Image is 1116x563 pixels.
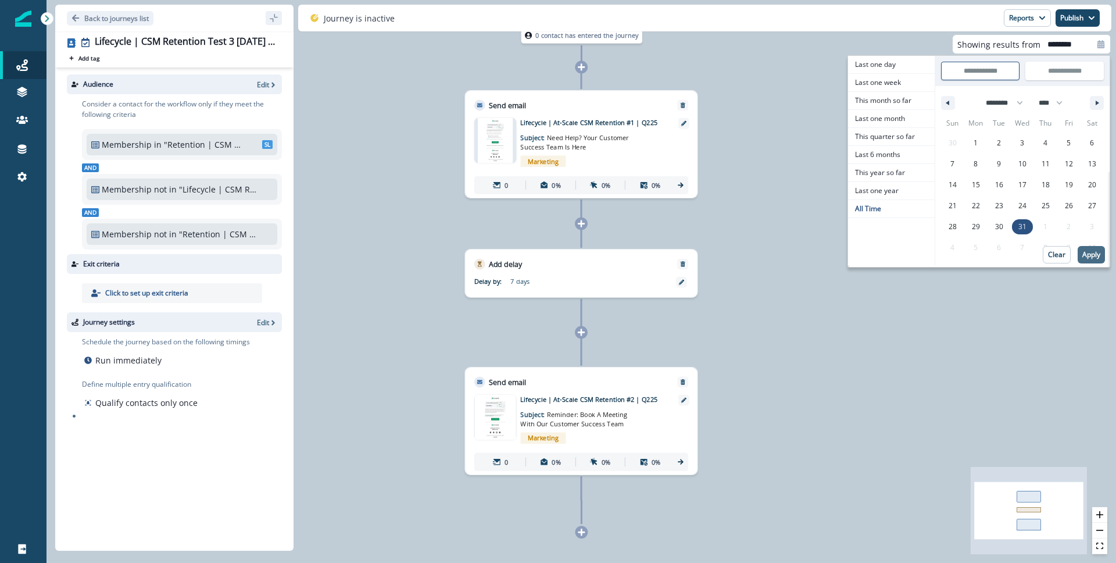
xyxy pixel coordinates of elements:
button: 30 [988,216,1011,237]
button: Add tag [67,54,102,63]
p: Audience [83,79,113,90]
div: Add delayRemoveDelay by:7 days [465,249,698,297]
span: Last 6 months [848,146,935,163]
p: Edit [257,80,269,90]
p: 0% [652,180,661,190]
span: 30 [995,216,1003,237]
button: Last one month [848,110,935,128]
span: Thu [1034,114,1057,133]
span: Marketing [520,432,566,444]
span: And [82,163,99,172]
button: 19 [1057,174,1081,195]
button: Last one day [848,56,935,74]
button: 14 [941,174,964,195]
button: 16 [988,174,1011,195]
button: 28 [941,216,964,237]
button: 23 [988,195,1011,216]
span: And [82,208,99,217]
span: 21 [949,195,957,216]
button: 10 [1011,154,1034,174]
button: Clear [1043,246,1071,263]
p: Run immediately [95,354,162,366]
button: Publish [1056,9,1100,27]
p: Schedule the journey based on the following timings [82,337,250,347]
button: 13 [1081,154,1104,174]
span: Last one day [848,56,935,73]
p: Journey settings [83,317,135,327]
button: This year so far [848,164,935,182]
span: Wed [1011,114,1034,133]
p: "Retention | CSM At-Scale Retention #3 | Q225" [164,138,242,151]
button: 6 [1081,133,1104,154]
span: 23 [995,195,1003,216]
button: 15 [964,174,988,195]
button: sidebar collapse toggle [266,11,282,25]
span: Mon [964,114,988,133]
p: 0% [552,457,561,466]
button: 17 [1011,174,1034,195]
button: 4 [1034,133,1057,154]
p: 0% [602,457,611,466]
img: email asset unavailable [478,118,513,163]
span: Fri [1057,114,1081,133]
p: 7 days [510,277,624,286]
button: 27 [1081,195,1104,216]
p: Journey is inactive [324,12,395,24]
button: This quarter so far [848,128,935,146]
button: 8 [964,154,988,174]
span: 1 [974,133,978,154]
button: 24 [1011,195,1034,216]
p: Add delay [489,259,523,270]
span: Last one year [848,182,935,199]
span: Sun [941,114,964,133]
button: 31 [1011,216,1034,237]
span: 22 [972,195,980,216]
button: fit view [1092,539,1107,554]
p: Exit criteria [83,259,120,269]
button: 11 [1034,154,1057,174]
button: Last 6 months [848,146,935,164]
p: Subject: [520,404,634,429]
button: Last one year [848,182,935,200]
button: This month so far [848,92,935,110]
span: 31 [1018,216,1026,237]
p: Clear [1048,251,1065,259]
p: Membership [102,228,152,240]
p: Edit [257,318,269,327]
button: 26 [1057,195,1081,216]
p: "Retention | CSM At-Scale Meeting #2 | Q225" [179,228,257,240]
p: Subject: [520,127,634,152]
button: Remove [675,102,690,109]
p: Define multiple entry qualification [82,379,200,390]
button: All Time [848,200,935,218]
p: 0% [602,180,611,190]
button: zoom out [1092,523,1107,539]
span: 2 [997,133,1001,154]
button: 20 [1081,174,1104,195]
span: 16 [995,174,1003,195]
p: Apply [1082,251,1100,259]
p: Back to journeys list [84,13,149,23]
p: 0 contact has entered the journey [535,30,638,40]
button: 1 [964,133,988,154]
span: This quarter so far [848,128,935,145]
button: 9 [988,154,1011,174]
span: 15 [972,174,980,195]
div: Lifecycle | CSM Retention Test 3 [DATE] |Q225 [95,36,277,49]
span: 29 [972,216,980,237]
span: 20 [1088,174,1096,195]
span: Sat [1081,114,1104,133]
span: 25 [1042,195,1050,216]
img: email asset unavailable [475,395,516,440]
p: not in [154,228,177,240]
span: This year so far [848,164,935,181]
p: 0 [505,457,508,466]
span: 17 [1018,174,1026,195]
button: 25 [1034,195,1057,216]
img: Inflection [15,10,31,27]
span: 27 [1088,195,1096,216]
button: zoom in [1092,507,1107,523]
button: 12 [1057,154,1081,174]
p: Click to set up exit criteria [105,288,188,298]
span: 8 [974,154,978,174]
